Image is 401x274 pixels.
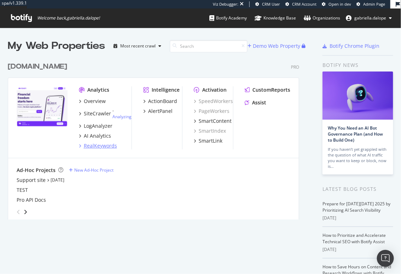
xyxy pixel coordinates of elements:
div: Activation [202,86,227,93]
div: SmartLink [199,137,222,144]
div: [DATE] [322,246,393,253]
a: Overview [79,98,106,105]
a: SiteCrawler- Analyzing [79,108,132,120]
a: [DOMAIN_NAME] [8,62,70,72]
a: New Ad-Hoc Project [69,167,114,173]
span: Open in dev [329,1,351,7]
div: Knowledge Base [255,15,296,22]
a: SmartIndex [194,127,226,135]
a: CustomReports [245,86,290,93]
div: Assist [252,99,266,106]
span: Welcome back, gabriella.dalope ! [37,15,100,21]
a: Support site [17,177,46,184]
a: CRM Account [285,1,316,7]
a: TEST [17,187,28,194]
div: ActionBoard [148,98,177,105]
div: Most recent crawl [120,44,156,48]
a: Pro API Docs [17,196,46,204]
a: AlertPanel [143,108,173,115]
span: CRM User [262,1,280,7]
a: SmartContent [194,118,232,125]
div: New Ad-Hoc Project [74,167,114,173]
a: Assist [245,99,266,106]
div: RealKeywords [84,142,117,149]
div: angle-right [23,209,28,216]
a: Knowledge Base [255,8,296,28]
a: Open in dev [322,1,351,7]
div: Analytics [87,86,109,93]
div: [DATE] [322,215,393,221]
div: Pro [291,64,299,70]
a: Analyzing [112,114,132,120]
div: Ad-Hoc Projects [17,167,56,174]
a: ActionBoard [143,98,177,105]
a: SmartLink [194,137,222,144]
a: Prepare for [DATE][DATE] 2025 by Prioritizing AI Search Visibility [322,201,390,213]
button: Demo Web Property [248,40,302,52]
a: Botify Academy [209,8,247,28]
a: Why You Need an AI Bot Governance Plan (and How to Build One) [328,125,383,143]
div: Botify news [322,61,393,69]
a: Demo Web Property [248,43,302,49]
span: Admin Page [363,1,385,7]
div: If you haven’t yet grappled with the question of what AI traffic you want to keep or block, now is… [328,147,388,169]
div: Open Intercom Messenger [377,250,394,267]
img: Why You Need an AI Bot Governance Plan (and How to Build One) [322,72,393,120]
div: AI Analytics [84,132,111,139]
div: SiteCrawler [84,110,111,117]
a: RealKeywords [79,142,117,149]
div: My Web Properties [8,39,105,53]
div: Overview [84,98,106,105]
a: CRM User [255,1,280,7]
a: How to Prioritize and Accelerate Technical SEO with Botify Assist [322,232,386,245]
a: [DATE] [51,177,64,183]
div: Demo Web Property [253,42,300,50]
a: Botify Chrome Plugin [322,42,379,50]
a: AI Analytics [79,132,111,139]
div: Botify Academy [209,15,247,22]
div: - [112,108,132,120]
a: Admin Page [356,1,385,7]
input: Search [170,40,248,52]
div: Viz Debugger: [213,1,238,7]
div: SmartContent [199,118,232,125]
div: grid [8,53,305,219]
a: Organizations [304,8,340,28]
button: gabriella.dalope [340,12,397,24]
button: Most recent crawl [111,40,164,52]
span: CRM Account [292,1,316,7]
a: PageWorkers [194,108,229,115]
div: [DOMAIN_NAME] [8,62,67,72]
div: LogAnalyzer [84,122,112,130]
div: CustomReports [252,86,290,93]
div: angle-left [14,206,23,218]
div: AlertPanel [148,108,173,115]
div: Intelligence [152,86,180,93]
div: Botify Chrome Plugin [330,42,379,50]
span: gabriella.dalope [354,15,386,21]
div: Organizations [304,15,340,22]
a: LogAnalyzer [79,122,112,130]
a: SpeedWorkers [194,98,233,105]
div: Latest Blog Posts [322,185,393,193]
img: kraken.com [17,86,68,127]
